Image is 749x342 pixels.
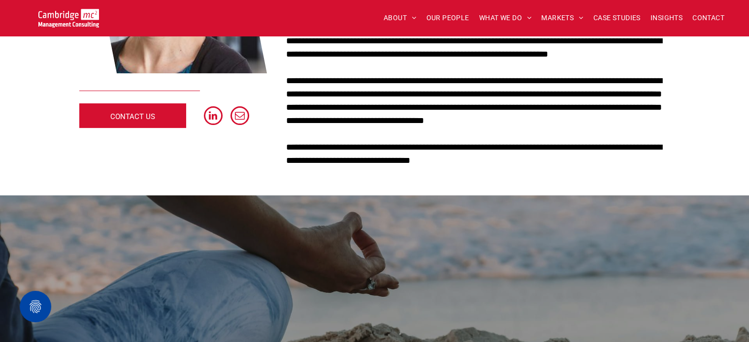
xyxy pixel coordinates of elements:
a: INSIGHTS [646,10,687,26]
a: CASE STUDIES [588,10,646,26]
span: CONTACT US [110,104,155,129]
a: WHAT WE DO [474,10,537,26]
img: Go to Homepage [38,9,99,28]
a: linkedin [204,106,223,127]
a: CONTACT [687,10,729,26]
a: MARKETS [536,10,588,26]
a: email [230,106,249,127]
a: CONTACT US [79,103,186,128]
a: Your Business Transformed | Cambridge Management Consulting [38,10,99,21]
a: ABOUT [379,10,422,26]
a: OUR PEOPLE [421,10,474,26]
